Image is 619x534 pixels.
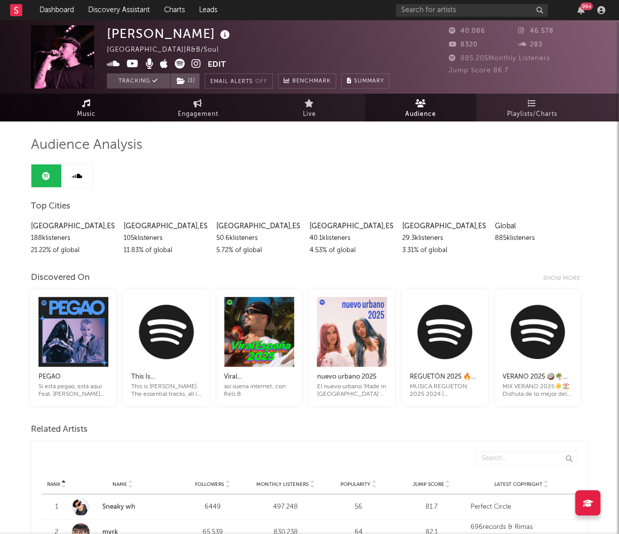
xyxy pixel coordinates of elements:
[519,42,543,48] span: 283
[72,498,174,516] a: Sneaky wh
[38,383,108,398] div: Si está pegao, está aquí. Feat. [PERSON_NAME] [PERSON_NAME] y [PERSON_NAME]
[341,481,371,487] span: Popularity
[365,94,477,121] a: Audience
[254,94,365,121] a: Live
[341,73,390,89] button: Summary
[317,383,387,398] div: El nuevo urbano 'Made in [GEOGRAPHIC_DATA]' que se te queda pegado como chicle en la suela. Foto:...
[449,67,509,74] span: Jump Score: 86.7
[309,244,395,257] div: 4.53 % of global
[402,220,487,232] div: [GEOGRAPHIC_DATA] , ES
[217,232,302,244] div: 50.6k listeners
[449,28,485,34] span: 40.086
[413,481,444,487] span: Jump Score
[31,232,116,244] div: 188k listeners
[131,361,201,398] a: This Is [PERSON_NAME]This is [PERSON_NAME]. The essential tracks, all in one playlist.
[31,200,70,213] span: Top Cities
[170,73,200,89] span: ( 1 )
[102,504,135,510] a: Sneaky wh
[519,28,554,34] span: 46.578
[124,232,209,244] div: 105k listeners
[577,6,585,14] button: 99+
[178,108,218,120] span: Engagement
[278,73,336,89] a: Benchmark
[449,55,550,62] span: 885.205 Monthly Listeners
[303,108,316,120] span: Live
[495,232,581,244] div: 885k listeners
[31,139,142,151] span: Audience Analysis
[217,244,302,257] div: 5.72 % of global
[325,502,393,512] div: 56
[476,451,577,466] input: Search...
[309,232,395,244] div: 40.1k listeners
[252,502,320,512] div: 497.248
[406,108,437,120] span: Audience
[224,383,294,398] div: así suena internet, con Rels B.
[224,361,294,398] a: Viral [GEOGRAPHIC_DATA] 2025así suena internet, con Rels B.
[410,383,480,398] div: MUSICA REGUETON 2025 2024 | REGGAETON MIX 2025 2024 | 2025 2024 REGGAETON | MUSICA 2025 2026 REGU...
[47,502,67,512] div: 1
[31,244,116,257] div: 21.22 % of global
[179,502,247,512] div: 6449
[38,371,108,383] div: PEGAO
[317,361,387,398] a: nuevo urbano 2025El nuevo urbano 'Made in [GEOGRAPHIC_DATA]' que se te queda pegado como chicle e...
[398,502,466,512] div: 81.7
[112,481,127,487] span: Name
[410,371,480,383] div: REGUETÓN 2025 🔥MIX REGGAETON 2025 😍 REGUETON EXITOS 2025 😍LO MAS NUEVO REGUETÓN 2025
[402,244,487,257] div: 3.31 % of global
[503,383,573,398] div: MIX VERANO 2025☀️🏖️ Disfruta de lo mejor del reggaeton este verano 2025. Los últimos éxitos y tod...
[208,59,226,71] button: Edit
[205,73,273,89] button: Email AlertsOff
[124,244,209,257] div: 11.83 % of global
[477,94,588,121] a: Playlists/Charts
[31,424,88,436] span: Related Artists
[581,3,593,10] div: 99 +
[78,108,96,120] span: Music
[217,220,302,232] div: [GEOGRAPHIC_DATA] , ES
[196,481,224,487] span: Followers
[131,383,201,398] div: This is [PERSON_NAME]. The essential tracks, all in one playlist.
[508,108,558,120] span: Playlists/Charts
[124,220,209,232] div: [GEOGRAPHIC_DATA] , ES
[31,272,90,284] div: Discovered On
[131,371,201,383] div: This Is [PERSON_NAME]
[309,220,395,232] div: [GEOGRAPHIC_DATA] , ES
[257,481,309,487] span: Monthly Listeners
[402,232,487,244] div: 29.3k listeners
[292,75,331,88] span: Benchmark
[543,272,588,284] div: Show more
[47,481,60,487] span: Rank
[255,79,267,85] em: Off
[31,220,116,232] div: [GEOGRAPHIC_DATA] , ES
[354,78,384,84] span: Summary
[31,94,142,121] a: Music
[317,371,387,383] div: nuevo urbano 2025
[107,44,230,56] div: [GEOGRAPHIC_DATA] | R&B/Soul
[495,220,581,232] div: Global
[471,502,572,512] div: Perfect Circle
[503,361,573,398] a: VERANO 2025 🥥🌴🌺🍍🌸 HITS VERANO MIX 2025MIX VERANO 2025☀️🏖️ Disfruta de lo mejor del reggaeton este...
[503,371,573,383] div: VERANO 2025 🥥🌴🌺🍍🌸 HITS VERANO MIX 2025
[107,73,170,89] button: Tracking
[107,25,233,42] div: [PERSON_NAME]
[396,4,548,17] input: Search for artists
[142,94,254,121] a: Engagement
[224,371,294,383] div: Viral [GEOGRAPHIC_DATA] 2025
[494,481,543,487] span: Latest Copyright
[410,361,480,398] a: REGUETÓN 2025 🔥MIX REGGAETON 2025 😍 REGUETON EXITOS 2025 😍LO MAS NUEVO REGUETÓN 2025MUSICA REGUET...
[449,42,478,48] span: 8320
[171,73,200,89] button: (1)
[38,361,108,398] a: PEGAOSi está pegao, está aquí. Feat. [PERSON_NAME] [PERSON_NAME] y [PERSON_NAME]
